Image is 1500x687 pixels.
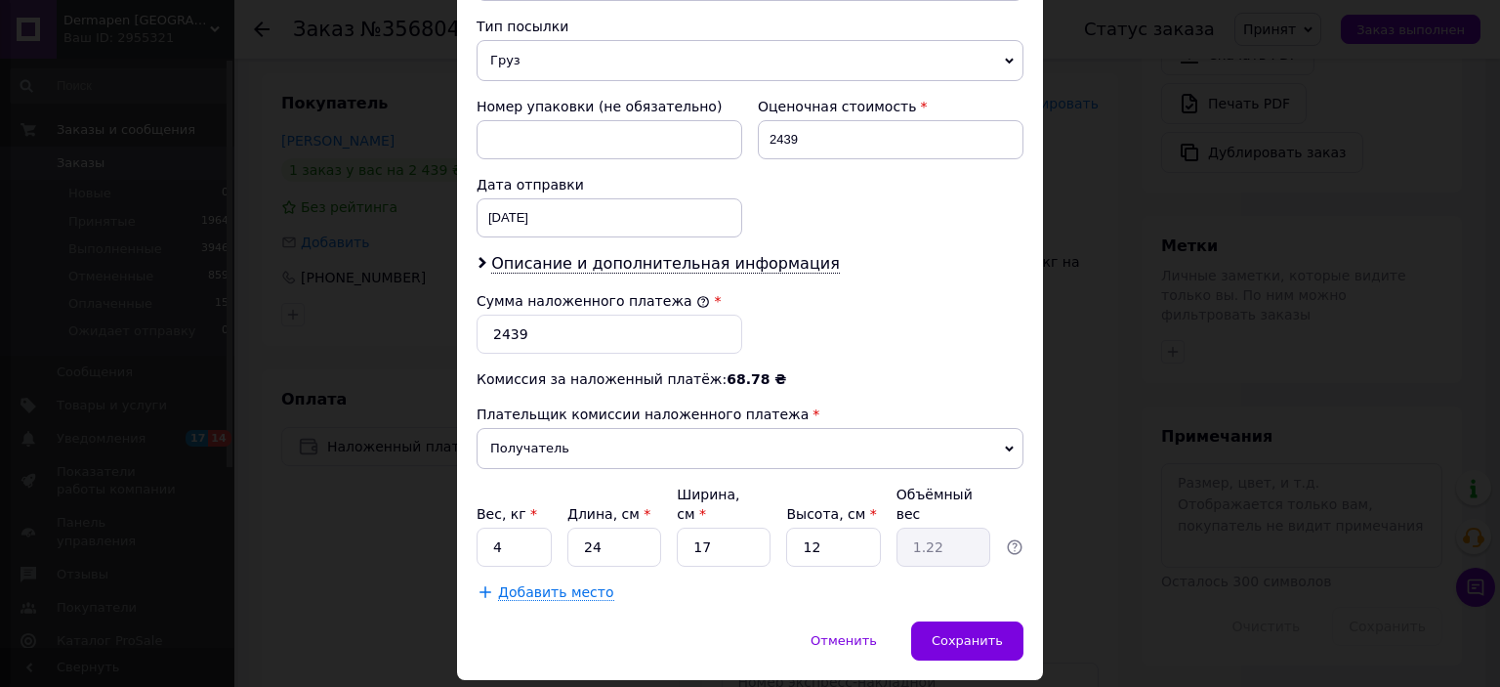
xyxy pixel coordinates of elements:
[786,506,876,522] label: Высота, см
[477,293,710,309] label: Сумма наложенного платежа
[758,97,1023,116] div: Оценочная стоимость
[477,369,1023,389] div: Комиссия за наложенный платёж:
[896,485,990,524] div: Объёмный вес
[477,40,1023,81] span: Груз
[477,175,742,194] div: Дата отправки
[477,407,809,422] span: Плательщик комиссии наложенного платежа
[477,506,537,522] label: Вес, кг
[498,584,614,601] span: Добавить место
[727,371,786,387] span: 68.78 ₴
[477,97,742,116] div: Номер упаковки (не обязательно)
[932,633,1003,648] span: Сохранить
[811,633,877,648] span: Отменить
[477,19,568,34] span: Тип посылки
[677,487,739,522] label: Ширина, см
[491,254,840,274] span: Описание и дополнительная информация
[567,506,650,522] label: Длина, см
[477,428,1023,469] span: Получатель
